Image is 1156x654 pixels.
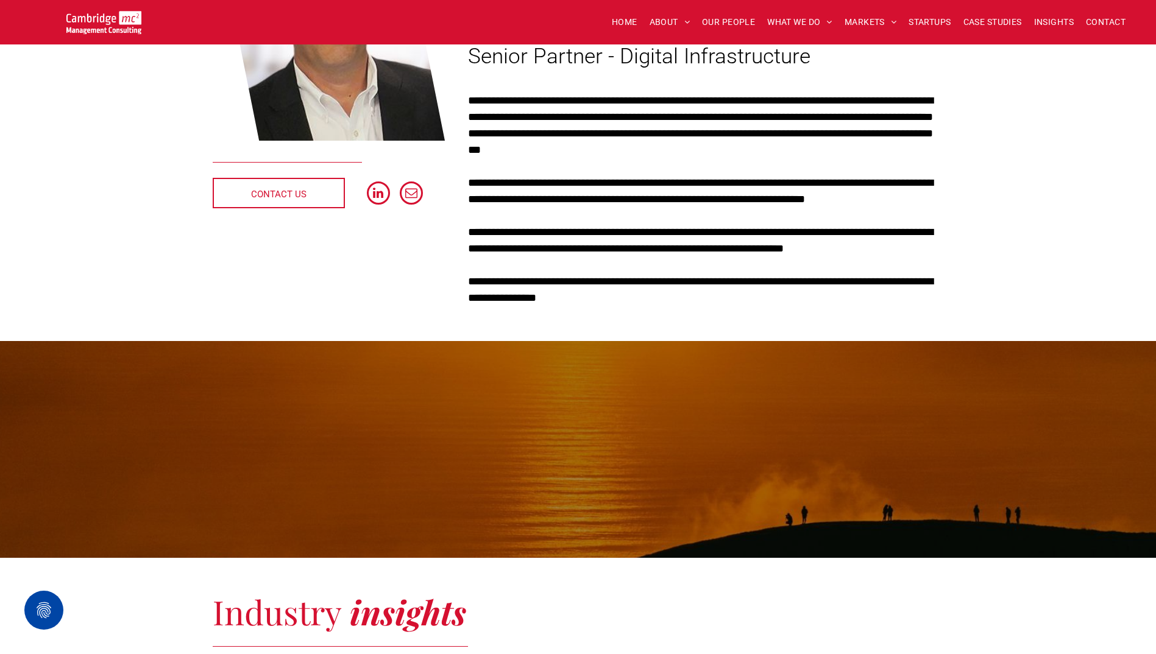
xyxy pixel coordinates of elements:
[213,589,342,634] span: Industry
[66,13,141,26] a: Your Business Transformed | Cambridge Management Consulting
[606,13,644,32] a: HOME
[902,13,957,32] a: STARTUPS
[1028,13,1080,32] a: INSIGHTS
[696,13,761,32] a: OUR PEOPLE
[761,13,839,32] a: WHAT WE DO
[400,181,423,208] a: email
[367,181,390,208] a: linkedin
[644,13,697,32] a: ABOUT
[468,44,810,69] span: Senior Partner - Digital Infrastructure
[251,179,307,209] span: CONTACT US
[350,589,466,634] strong: insights
[839,13,902,32] a: MARKETS
[957,13,1028,32] a: CASE STUDIES
[213,178,345,208] a: CONTACT US
[66,11,141,34] img: Go to Homepage
[1080,13,1132,32] a: CONTACT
